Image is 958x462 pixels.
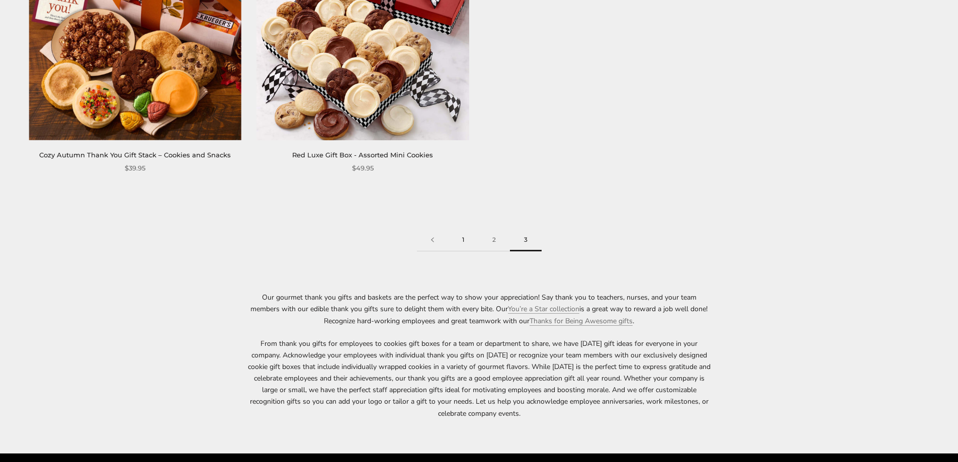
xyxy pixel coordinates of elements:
[39,151,231,159] a: Cozy Autumn Thank You Gift Stack – Cookies and Snacks
[292,151,433,159] a: Red Luxe Gift Box - Assorted Mini Cookies
[248,338,711,419] p: From thank you gifts for employees to cookies gift boxes for a team or department to share, we ha...
[510,229,542,251] span: 3
[125,163,145,173] span: $39.95
[530,316,633,326] a: Thanks for Being Awesome gifts
[508,304,579,314] a: You’re a Star collection
[248,292,711,326] p: Our gourmet thank you gifts and baskets are the perfect way to show your appreciation! Say thank ...
[478,229,510,251] a: 2
[448,229,478,251] a: 1
[352,163,374,173] span: $49.95
[417,229,448,251] a: Previous page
